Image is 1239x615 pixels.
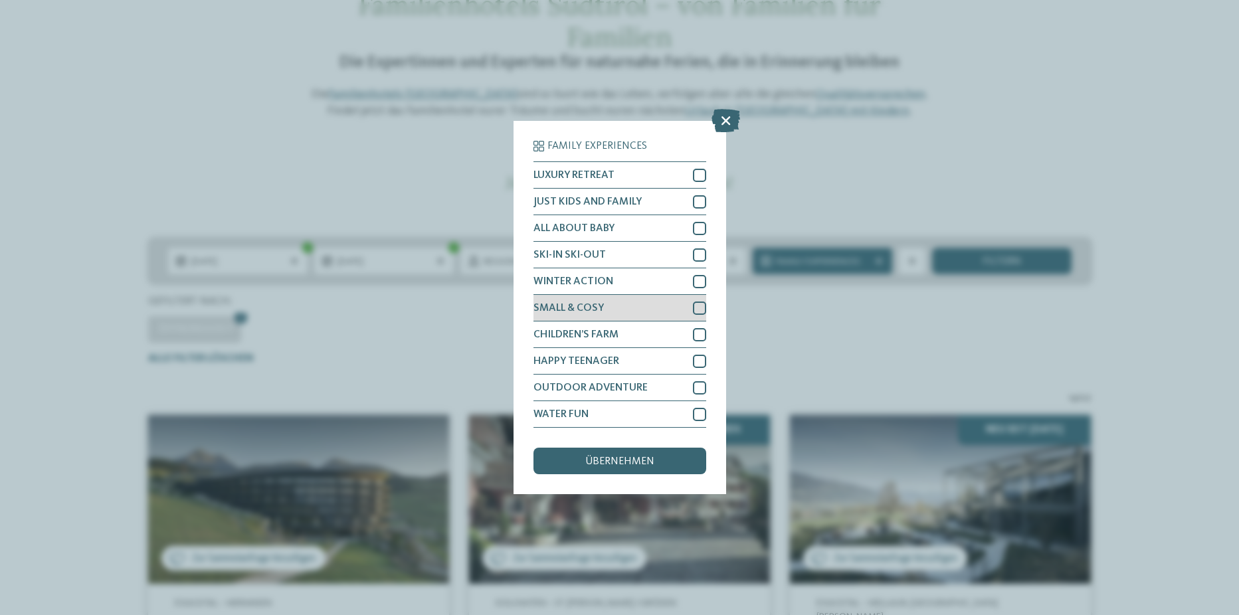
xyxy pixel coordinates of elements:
[533,356,619,367] span: HAPPY TEENAGER
[533,303,604,313] span: SMALL & COSY
[533,329,619,340] span: CHILDREN’S FARM
[533,197,642,207] span: JUST KIDS AND FAMILY
[533,409,589,420] span: WATER FUN
[547,141,647,151] span: Family Experiences
[533,383,648,393] span: OUTDOOR ADVENTURE
[533,223,615,234] span: ALL ABOUT BABY
[585,456,654,467] span: übernehmen
[533,250,606,260] span: SKI-IN SKI-OUT
[533,170,615,181] span: LUXURY RETREAT
[533,276,613,287] span: WINTER ACTION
